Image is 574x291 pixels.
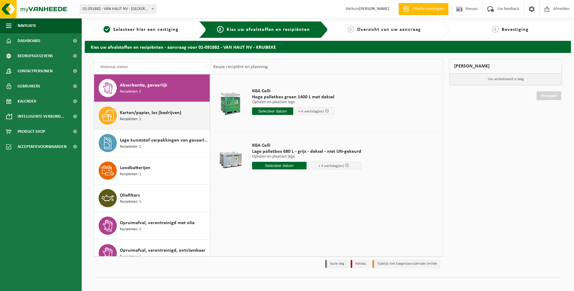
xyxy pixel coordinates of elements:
a: 1Selecteer hier een vestiging [88,26,194,33]
span: Selecteer hier een vestiging [113,27,179,32]
span: Lege kunststof verpakkingen van gevaarlijke stoffen [120,137,208,144]
strong: [PERSON_NAME] [359,7,389,11]
li: Holiday [351,260,369,268]
span: Acceptatievoorwaarden [18,139,67,154]
span: Bedrijfsgegevens [18,48,53,64]
span: KGA Colli [252,88,334,94]
span: + 4 werkdag(en) [298,110,324,113]
span: Kalender [18,94,36,109]
div: [PERSON_NAME] [449,59,562,74]
span: Contactpersonen [18,64,53,79]
span: Gebruikers [18,79,40,94]
div: Keuze recipiënt en planning [210,59,271,74]
span: Navigatie [18,18,36,33]
span: Recipiënten: 1 [120,172,141,177]
span: Lage palletbox 680 L - grijs - deksel - niet UN-gekeurd [252,149,361,155]
button: Loodbatterijen Recipiënten: 1 [94,157,210,185]
button: Absorbentia, gevaarlijk Recipiënten: 2 [94,74,210,102]
button: Oliefilters Recipiënten: 1 [94,185,210,212]
span: Recipiënten: 2 [120,227,141,232]
span: 4 [492,26,499,33]
span: Offerte aanvragen [411,6,445,12]
span: Kies uw afvalstoffen en recipiënten [227,27,310,32]
input: Materiaal zoeken [97,62,207,71]
span: Recipiënten: 1 [120,254,141,260]
li: Tijdelijk niet toegestaan/période limitée [372,260,440,268]
a: Offerte aanvragen [399,3,448,15]
span: Overzicht van uw aanvraag [357,27,421,32]
span: 2 [217,26,224,33]
span: Recipiënten: 1 [120,199,141,205]
span: 1 [103,26,110,33]
span: Recipiënten: 2 [120,89,141,95]
p: Ophalen en plaatsen lege [252,100,334,104]
button: Opruimafval, verontreinigd, ontvlambaar Recipiënten: 1 [94,240,210,267]
a: Doorgaan [536,91,561,100]
span: 01-091882 - VAN HAUT NV - KRUIBEKE [80,5,156,14]
span: Opruimafval, verontreinigd met olie [120,219,195,227]
span: 01-091882 - VAN HAUT NV - KRUIBEKE [80,5,156,13]
span: Intelligente verbond... [18,109,64,124]
input: Selecteer datum [252,162,307,169]
p: Ophalen en plaatsen lege [252,155,361,159]
button: Karton/papier, los (bedrijven) Recipiënten: 1 [94,102,210,129]
span: Bevestiging [502,27,529,32]
span: Recipiënten: 2 [120,144,141,150]
button: Opruimafval, verontreinigd met olie Recipiënten: 2 [94,212,210,240]
h2: Kies uw afvalstoffen en recipiënten - aanvraag voor 01-091882 - VAN HAUT NV - KRUIBEKE [85,41,571,53]
span: Karton/papier, los (bedrijven) [120,109,181,116]
span: Dashboard [18,33,40,48]
span: Absorbentia, gevaarlijk [120,82,167,89]
button: Lege kunststof verpakkingen van gevaarlijke stoffen Recipiënten: 2 [94,129,210,157]
span: Recipiënten: 1 [120,116,141,122]
p: Uw winkelmand is leeg [450,74,562,85]
input: Selecteer datum [252,107,293,115]
span: Hoge palletbox groen 1400 L met deksel [252,94,334,100]
span: + 4 werkdag(en) [318,164,344,168]
span: 3 [347,26,354,33]
span: Loodbatterijen [120,164,150,172]
span: Oliefilters [120,192,140,199]
span: KGA Colli [252,142,361,149]
span: Product Shop [18,124,45,139]
li: Vaste dag [325,260,348,268]
span: Opruimafval, verontreinigd, ontvlambaar [120,247,205,254]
